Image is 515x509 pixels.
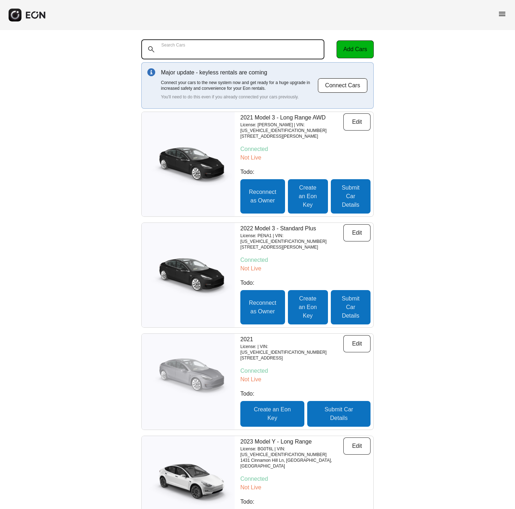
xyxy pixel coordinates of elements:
[240,290,285,324] button: Reconnect as Owner
[161,68,318,77] p: Major update - keyless rentals are coming
[161,80,318,91] p: Connect your cars to the new system now and get ready for a huge upgrade in increased safety and ...
[240,224,343,233] p: 2022 Model 3 - Standard Plus
[240,355,343,361] p: [STREET_ADDRESS]
[240,133,343,139] p: [STREET_ADDRESS][PERSON_NAME]
[240,153,371,162] p: Not Live
[142,459,235,506] img: car
[240,367,371,375] p: Connected
[240,256,371,264] p: Connected
[240,437,343,446] p: 2023 Model Y - Long Range
[240,233,343,244] p: License: PENA1 | VIN: [US_VEHICLE_IDENTIFICATION_NUMBER]
[343,113,371,131] button: Edit
[240,375,371,384] p: Not Live
[240,483,371,492] p: Not Live
[498,10,506,18] span: menu
[240,244,343,250] p: [STREET_ADDRESS][PERSON_NAME]
[240,264,371,273] p: Not Live
[240,344,343,355] p: License: | VIN: [US_VEHICLE_IDENTIFICATION_NUMBER]
[240,179,285,214] button: Reconnect as Owner
[240,145,371,153] p: Connected
[240,457,343,469] p: 1431 Cinnamon Hill Ln, [GEOGRAPHIC_DATA], [GEOGRAPHIC_DATA]
[240,498,371,506] p: Todo:
[161,94,318,100] p: You'll need to do this even if you already connected your cars previously.
[240,122,343,133] p: License: [PERSON_NAME] | VIN: [US_VEHICLE_IDENTIFICATION_NUMBER]
[307,401,371,427] button: Submit Car Details
[142,358,235,405] img: car
[240,390,371,398] p: Todo:
[240,168,371,176] p: Todo:
[240,279,371,287] p: Todo:
[147,68,155,76] img: info
[331,179,371,214] button: Submit Car Details
[142,141,235,187] img: car
[331,290,371,324] button: Submit Car Details
[343,224,371,241] button: Edit
[288,179,328,214] button: Create an Eon Key
[240,475,371,483] p: Connected
[240,335,343,344] p: 2021
[142,252,235,298] img: car
[161,42,185,48] label: Search Cars
[288,290,328,324] button: Create an Eon Key
[240,446,343,457] p: License: BG0T6L | VIN: [US_VEHICLE_IDENTIFICATION_NUMBER]
[343,437,371,455] button: Edit
[240,113,343,122] p: 2021 Model 3 - Long Range AWD
[318,78,368,93] button: Connect Cars
[337,40,374,58] button: Add Cars
[343,335,371,352] button: Edit
[240,401,304,427] button: Create an Eon Key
